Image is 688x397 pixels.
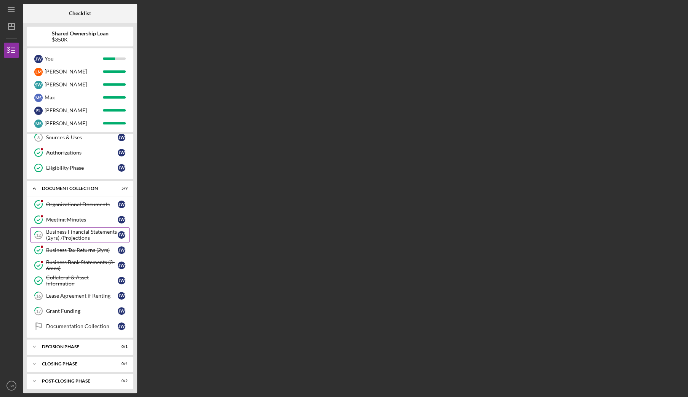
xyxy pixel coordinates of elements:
a: Eligibility PhaseJW [30,160,130,175]
div: Document Collection [42,186,109,191]
div: [PERSON_NAME] [45,65,103,78]
div: Business Tax Returns (2yrs) [46,247,118,253]
div: 0 / 4 [114,362,128,366]
text: JW [9,384,14,388]
button: JW [4,378,19,393]
div: Decision Phase [42,344,109,349]
div: Eligibility Phase [46,165,118,171]
div: [PERSON_NAME] [45,117,103,130]
div: M S [34,120,43,128]
div: Lease Agreement if Renting [46,293,118,299]
div: L M [34,68,43,76]
div: Business Financial Statements (2yrs) /Projections [46,229,118,241]
a: 12Business Financial Statements (2yrs) /ProjectionsJW [30,227,130,242]
div: M S [34,94,43,102]
div: J W [118,164,125,172]
div: Max [45,91,103,104]
a: Organizational DocumentsJW [30,197,130,212]
a: 17Grant FundingJW [30,303,130,319]
tspan: 17 [36,309,41,314]
a: Business Bank Statements (3-6mos)JW [30,258,130,273]
a: AuthorizationsJW [30,145,130,160]
div: S W [34,81,43,89]
div: J W [118,149,125,156]
a: 16Lease Agreement if RentingJW [30,288,130,303]
b: Checklist [69,10,91,16]
a: Meeting MinutesJW [30,212,130,227]
div: 5 / 9 [114,186,128,191]
tspan: 16 [36,293,41,298]
div: J W [118,292,125,300]
div: 0 / 2 [114,379,128,383]
div: You [45,52,103,65]
div: J W [118,307,125,315]
div: Post-Closing Phase [42,379,109,383]
div: [PERSON_NAME] [45,104,103,117]
b: Shared Ownership Loan [52,30,109,37]
div: Collateral & Asset Information [46,274,118,287]
div: Closing Phase [42,362,109,366]
div: [PERSON_NAME] [45,78,103,91]
tspan: 8 [37,135,40,140]
div: J W [118,261,125,269]
tspan: 12 [36,233,41,238]
div: E L [34,107,43,115]
div: J W [118,231,125,239]
div: J W [118,201,125,208]
div: J W [118,134,125,141]
div: Documentation Collection [46,323,118,329]
div: Grant Funding [46,308,118,314]
div: Meeting Minutes [46,217,118,223]
div: Authorizations [46,150,118,156]
a: Documentation CollectionJW [30,319,130,334]
div: Organizational Documents [46,201,118,207]
a: Collateral & Asset InformationJW [30,273,130,288]
div: J W [118,277,125,284]
div: J W [118,216,125,223]
div: J W [118,246,125,254]
div: Sources & Uses [46,134,118,140]
div: J W [118,322,125,330]
div: $350K [52,37,109,43]
div: Business Bank Statements (3-6mos) [46,259,118,271]
a: 8Sources & UsesJW [30,130,130,145]
a: Business Tax Returns (2yrs)JW [30,242,130,258]
div: 0 / 1 [114,344,128,349]
div: J W [34,55,43,63]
